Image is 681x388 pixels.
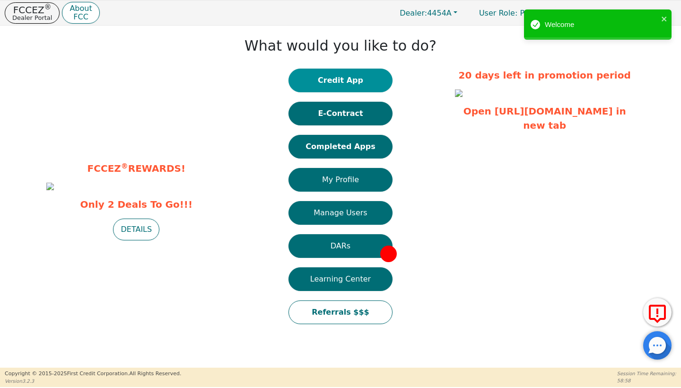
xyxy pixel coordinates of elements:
[390,6,467,20] button: Dealer:4454A
[288,69,393,92] button: Credit App
[70,5,92,12] p: About
[5,370,181,378] p: Copyright © 2015- 2025 First Credit Corporation.
[46,161,226,176] p: FCCEZ REWARDS!
[244,37,437,54] h1: What would you like to do?
[129,370,181,377] span: All Rights Reserved.
[70,13,92,21] p: FCC
[463,106,626,131] a: Open [URL][DOMAIN_NAME] in new tab
[617,377,676,384] p: 58:58
[561,6,676,20] button: 4454A:[PERSON_NAME]
[12,5,52,15] p: FCCEZ
[470,4,559,22] a: User Role: Primary
[62,2,99,24] button: AboutFCC
[46,197,226,212] span: Only 2 Deals To Go!!!
[617,370,676,377] p: Session Time Remaining:
[5,378,181,385] p: Version 3.2.3
[455,89,463,97] img: 6384c861-f7f3-4725-a104-fbf7da94bc03
[288,168,393,192] button: My Profile
[643,298,672,326] button: Report Error to FCC
[470,4,559,22] p: Primary
[288,135,393,159] button: Completed Apps
[288,300,393,324] button: Referrals $$$
[121,162,128,170] sup: ®
[113,219,159,240] button: DETAILS
[545,19,658,30] div: Welcome
[479,9,517,18] span: User Role :
[455,68,635,82] p: 20 days left in promotion period
[400,9,452,18] span: 4454A
[5,2,60,24] button: FCCEZ®Dealer Portal
[661,13,668,24] button: close
[288,267,393,291] button: Learning Center
[12,15,52,21] p: Dealer Portal
[400,9,427,18] span: Dealer:
[288,102,393,125] button: E-Contract
[288,234,393,258] button: DARs
[288,201,393,225] button: Manage Users
[46,183,54,190] img: d33c2769-f140-450c-ad83-63de3a68be95
[44,3,52,11] sup: ®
